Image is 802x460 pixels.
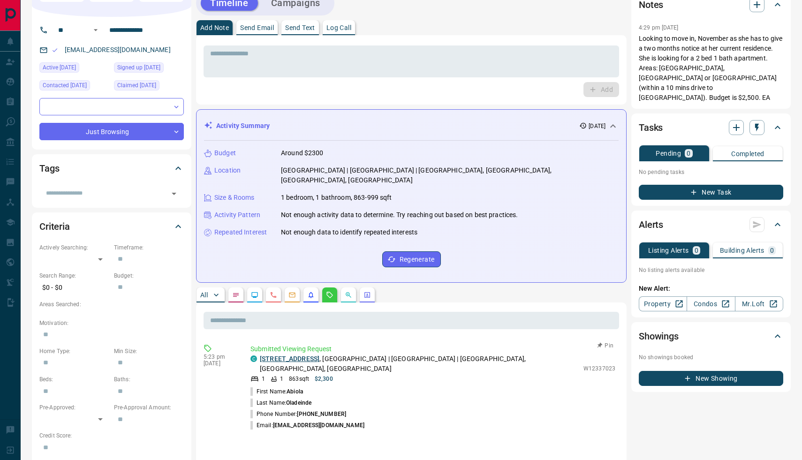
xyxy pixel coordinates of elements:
[731,151,764,157] p: Completed
[90,24,101,36] button: Open
[39,319,184,327] p: Motivation:
[639,165,783,179] p: No pending tasks
[52,47,58,53] svg: Email Valid
[39,271,109,280] p: Search Range:
[39,347,109,355] p: Home Type:
[260,355,319,362] a: [STREET_ADDRESS]
[114,271,184,280] p: Budget:
[200,24,229,31] p: Add Note
[639,213,783,236] div: Alerts
[288,291,296,299] svg: Emails
[735,296,783,311] a: Mr.Loft
[281,166,619,185] p: [GEOGRAPHIC_DATA] | [GEOGRAPHIC_DATA] | [GEOGRAPHIC_DATA], [GEOGRAPHIC_DATA], [GEOGRAPHIC_DATA], ...
[39,161,59,176] h2: Tags
[281,193,392,203] p: 1 bedroom, 1 bathroom, 863-999 sqft
[39,403,109,412] p: Pre-Approved:
[285,24,315,31] p: Send Text
[639,24,679,31] p: 4:29 pm [DATE]
[39,62,109,75] div: Wed Sep 10 2025
[639,329,679,344] h2: Showings
[39,431,184,440] p: Credit Score:
[39,157,184,180] div: Tags
[214,166,241,175] p: Location
[695,247,698,254] p: 0
[204,354,236,360] p: 5:23 pm
[639,116,783,139] div: Tasks
[117,81,156,90] span: Claimed [DATE]
[639,296,687,311] a: Property
[363,291,371,299] svg: Agent Actions
[273,422,364,429] span: [EMAIL_ADDRESS][DOMAIN_NAME]
[720,247,764,254] p: Building Alerts
[39,280,109,295] p: $0 - $0
[315,375,333,383] p: $2,300
[114,347,184,355] p: Min Size:
[281,210,518,220] p: Not enough activity data to determine. Try reaching out based on best practices.
[307,291,315,299] svg: Listing Alerts
[114,80,184,93] div: Fri Sep 12 2025
[639,185,783,200] button: New Task
[592,341,619,350] button: Pin
[251,291,258,299] svg: Lead Browsing Activity
[39,123,184,140] div: Just Browsing
[648,247,689,254] p: Listing Alerts
[204,117,619,135] div: Activity Summary[DATE]
[250,387,303,396] p: First Name:
[250,421,364,430] p: Email:
[65,46,171,53] a: [EMAIL_ADDRESS][DOMAIN_NAME]
[39,300,184,309] p: Areas Searched:
[687,150,690,157] p: 0
[167,187,181,200] button: Open
[39,80,109,93] div: Wed Sep 10 2025
[114,62,184,75] div: Wed Sep 10 2025
[639,266,783,274] p: No listing alerts available
[214,210,260,220] p: Activity Pattern
[687,296,735,311] a: Condos
[270,291,277,299] svg: Calls
[216,121,270,131] p: Activity Summary
[232,291,240,299] svg: Notes
[250,344,615,354] p: Submitted Viewing Request
[583,364,615,373] p: W12337023
[114,243,184,252] p: Timeframe:
[43,63,76,72] span: Active [DATE]
[639,353,783,362] p: No showings booked
[262,375,265,383] p: 1
[639,120,663,135] h2: Tasks
[639,325,783,347] div: Showings
[326,291,333,299] svg: Requests
[289,375,309,383] p: 863 sqft
[589,122,605,130] p: [DATE]
[250,399,311,407] p: Last Name:
[39,215,184,238] div: Criteria
[639,284,783,294] p: New Alert:
[39,219,70,234] h2: Criteria
[345,291,352,299] svg: Opportunities
[639,217,663,232] h2: Alerts
[204,360,236,367] p: [DATE]
[770,247,774,254] p: 0
[297,411,346,417] span: [PHONE_NUMBER]
[39,375,109,384] p: Beds:
[43,81,87,90] span: Contacted [DATE]
[639,34,783,103] p: Looking to move in, November as she has to give a two months notice at her current residence. She...
[214,148,236,158] p: Budget
[114,375,184,384] p: Baths:
[286,400,311,406] span: Oladeinde
[117,63,160,72] span: Signed up [DATE]
[656,150,681,157] p: Pending
[281,148,324,158] p: Around $2300
[382,251,441,267] button: Regenerate
[214,227,267,237] p: Repeated Interest
[200,292,208,298] p: All
[280,375,283,383] p: 1
[214,193,255,203] p: Size & Rooms
[287,388,303,395] span: Abiola
[639,371,783,386] button: New Showing
[260,354,579,374] p: , [GEOGRAPHIC_DATA] | [GEOGRAPHIC_DATA] | [GEOGRAPHIC_DATA], [GEOGRAPHIC_DATA], [GEOGRAPHIC_DATA]
[250,355,257,362] div: condos.ca
[240,24,274,31] p: Send Email
[39,243,109,252] p: Actively Searching:
[250,410,346,418] p: Phone Number:
[114,403,184,412] p: Pre-Approval Amount:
